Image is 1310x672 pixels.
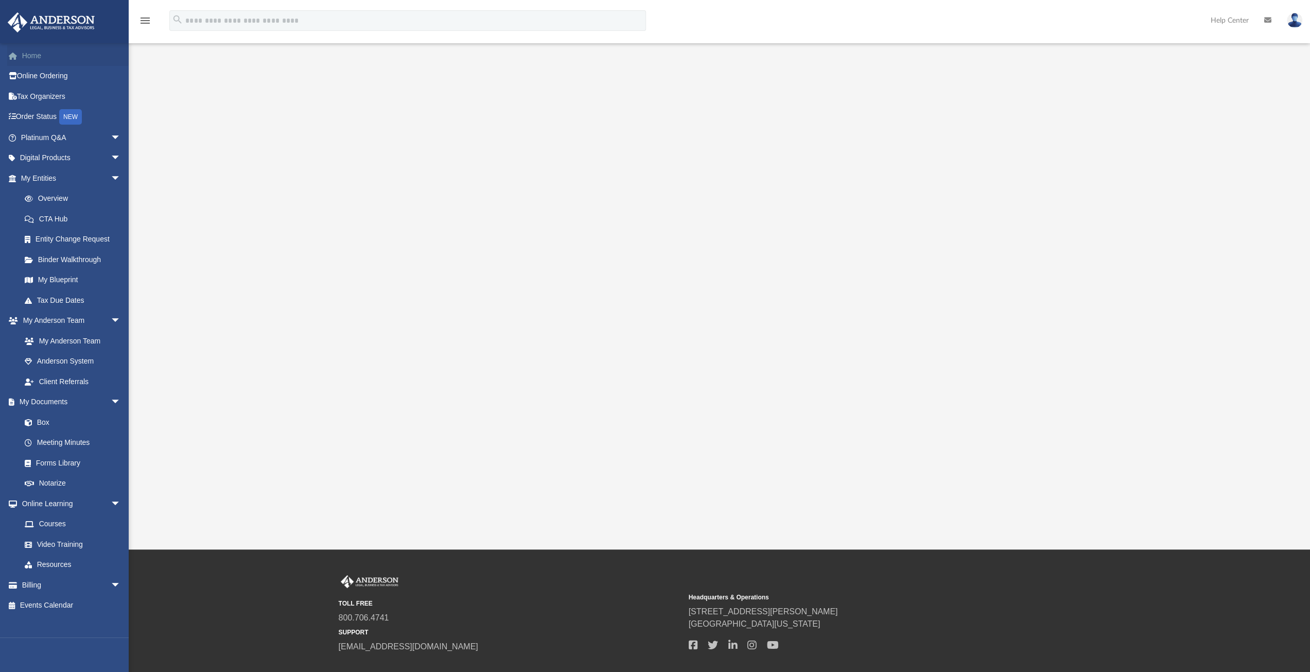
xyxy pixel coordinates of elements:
[14,534,126,555] a: Video Training
[111,148,131,169] span: arrow_drop_down
[14,371,131,392] a: Client Referrals
[339,599,682,608] small: TOLL FREE
[111,127,131,148] span: arrow_drop_down
[7,45,136,66] a: Home
[7,107,136,128] a: Order StatusNEW
[339,613,389,622] a: 800.706.4741
[111,493,131,514] span: arrow_drop_down
[14,249,136,270] a: Binder Walkthrough
[689,607,838,616] a: [STREET_ADDRESS][PERSON_NAME]
[14,351,131,372] a: Anderson System
[689,593,1032,602] small: Headquarters & Operations
[14,188,136,209] a: Overview
[111,575,131,596] span: arrow_drop_down
[172,14,183,25] i: search
[14,229,136,250] a: Entity Change Request
[1287,13,1302,28] img: User Pic
[7,86,136,107] a: Tax Organizers
[7,66,136,87] a: Online Ordering
[7,493,131,514] a: Online Learningarrow_drop_down
[7,168,136,188] a: My Entitiesarrow_drop_down
[139,14,151,27] i: menu
[111,392,131,413] span: arrow_drop_down
[59,109,82,125] div: NEW
[14,331,126,351] a: My Anderson Team
[7,311,131,331] a: My Anderson Teamarrow_drop_down
[339,628,682,637] small: SUPPORT
[7,575,136,595] a: Billingarrow_drop_down
[14,270,131,290] a: My Blueprint
[7,148,136,168] a: Digital Productsarrow_drop_down
[5,12,98,32] img: Anderson Advisors Platinum Portal
[7,595,136,616] a: Events Calendar
[111,311,131,332] span: arrow_drop_down
[139,20,151,27] a: menu
[14,453,126,473] a: Forms Library
[14,514,131,535] a: Courses
[339,642,478,651] a: [EMAIL_ADDRESS][DOMAIN_NAME]
[14,412,126,433] a: Box
[14,290,136,311] a: Tax Due Dates
[339,575,400,589] img: Anderson Advisors Platinum Portal
[14,209,136,229] a: CTA Hub
[14,555,131,575] a: Resources
[7,127,136,148] a: Platinum Q&Aarrow_drop_down
[7,392,131,412] a: My Documentsarrow_drop_down
[111,168,131,189] span: arrow_drop_down
[14,433,131,453] a: Meeting Minutes
[689,619,820,628] a: [GEOGRAPHIC_DATA][US_STATE]
[14,473,131,494] a: Notarize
